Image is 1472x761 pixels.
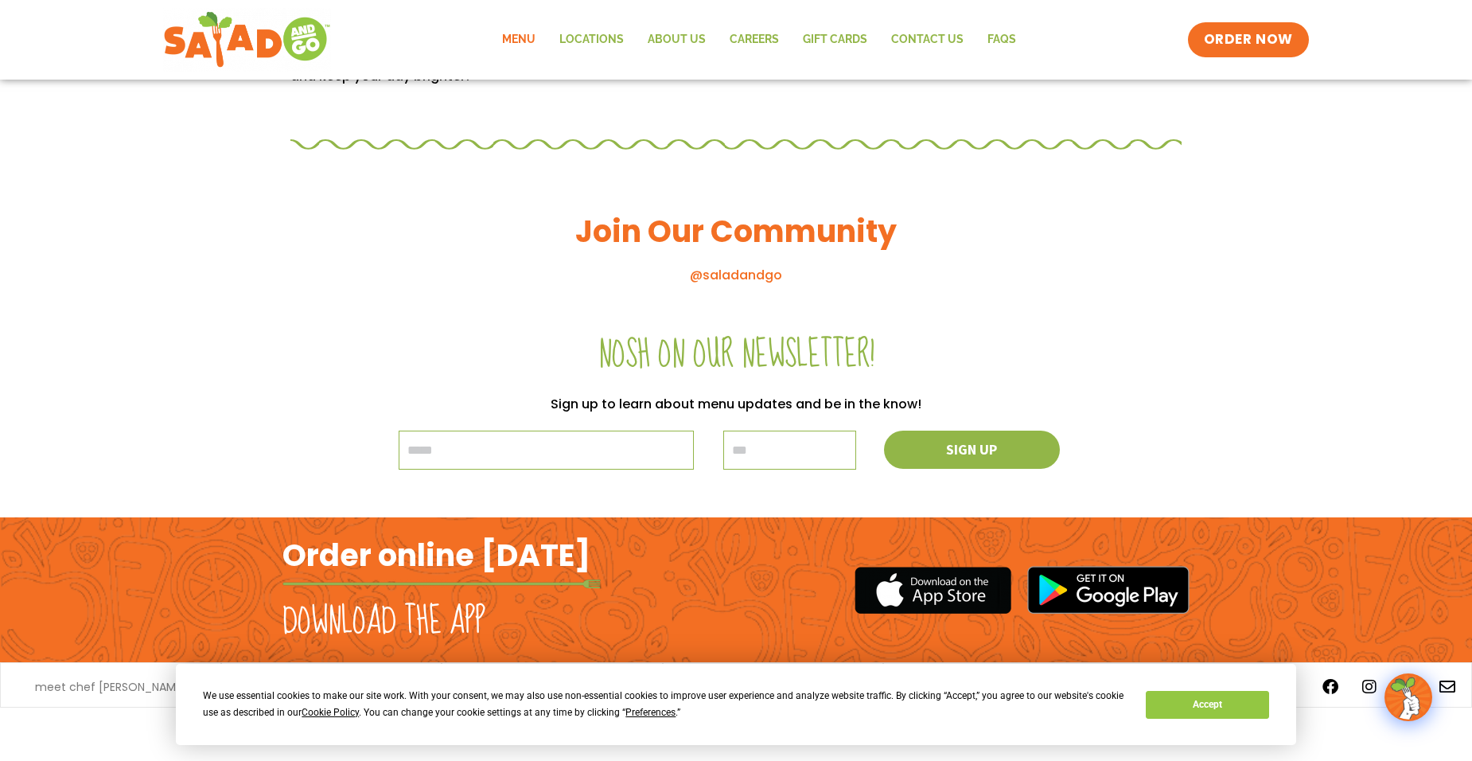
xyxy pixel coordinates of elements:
h2: Order online [DATE] [282,536,590,575]
span: Preferences [625,707,676,718]
p: Sign up to learn about menu updates and be in the know! [290,393,1182,415]
a: meet chef [PERSON_NAME] [35,681,186,693]
div: We use essential cookies to make our site work. With your consent, we may also use non-essential ... [203,688,1127,721]
h3: Join Our Community [290,212,1182,251]
a: FAQs [975,21,1028,58]
span: ORDER NOW [1204,30,1293,49]
img: new-SAG-logo-768×292 [163,8,331,72]
a: Careers [718,21,791,58]
a: Menu [490,21,547,58]
span: Cookie Policy [302,707,359,718]
img: google_play [1027,566,1190,614]
img: appstore [855,564,1011,616]
img: wpChatIcon [1386,675,1431,720]
a: Locations [547,21,636,58]
a: @saladandgo [690,266,782,284]
h2: Download the app [282,599,485,644]
h2: Nosh on our newsletter! [290,333,1182,377]
img: fork [282,580,601,588]
button: Accept [1146,691,1268,719]
div: Cookie Consent Prompt [176,664,1296,745]
a: About Us [636,21,718,58]
a: ORDER NOW [1188,22,1309,57]
span: Sign up [946,443,997,457]
nav: Menu [490,21,1028,58]
a: Contact Us [879,21,975,58]
a: GIFT CARDS [791,21,879,58]
button: Sign up [884,431,1061,469]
